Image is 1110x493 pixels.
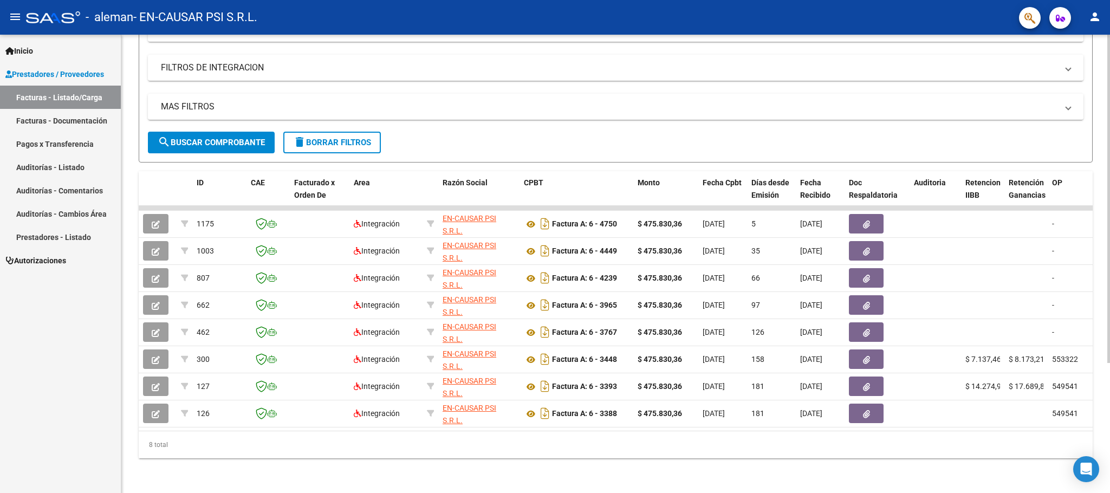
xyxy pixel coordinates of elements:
span: Integración [354,355,400,364]
span: Integración [354,328,400,336]
span: Integración [354,246,400,255]
span: - [1052,219,1054,228]
datatable-header-cell: Razón Social [438,171,520,219]
datatable-header-cell: Fecha Recibido [796,171,845,219]
strong: $ 475.830,36 [638,301,682,309]
span: [DATE] [703,409,725,418]
span: EN-CAUSAR PSI S.R.L. [443,377,496,398]
span: 553322 [1052,355,1078,364]
mat-panel-title: FILTROS DE INTEGRACION [161,62,1057,74]
mat-expansion-panel-header: MAS FILTROS [148,94,1083,120]
div: 30714152234 [443,294,515,316]
span: 462 [197,328,210,336]
span: 807 [197,274,210,282]
span: Auditoria [914,178,946,187]
span: Integración [354,274,400,282]
span: EN-CAUSAR PSI S.R.L. [443,214,496,235]
mat-icon: delete [293,135,306,148]
i: Descargar documento [538,378,552,395]
strong: $ 475.830,36 [638,355,682,364]
datatable-header-cell: CAE [246,171,290,219]
span: [DATE] [800,219,822,228]
datatable-header-cell: Retencion IIBB [961,171,1004,219]
span: Borrar Filtros [293,138,371,147]
span: 662 [197,301,210,309]
strong: Factura A: 6 - 4449 [552,247,617,256]
span: 181 [751,409,764,418]
span: [DATE] [800,382,822,391]
div: 30714152234 [443,375,515,398]
datatable-header-cell: Días desde Emisión [747,171,796,219]
span: OP [1052,178,1062,187]
span: 126 [197,409,210,418]
span: $ 7.137,46 [965,355,1001,364]
datatable-header-cell: Monto [633,171,698,219]
strong: Factura A: 6 - 3965 [552,301,617,310]
button: Buscar Comprobante [148,132,275,153]
span: Autorizaciones [5,255,66,267]
div: 30714152234 [443,267,515,289]
span: Integración [354,219,400,228]
span: Razón Social [443,178,488,187]
span: Integración [354,301,400,309]
span: EN-CAUSAR PSI S.R.L. [443,404,496,425]
span: Días desde Emisión [751,178,789,199]
i: Descargar documento [538,351,552,368]
span: Integración [354,382,400,391]
span: - [1052,301,1054,309]
strong: $ 475.830,36 [638,409,682,418]
strong: $ 475.830,36 [638,382,682,391]
span: [DATE] [800,328,822,336]
span: Fecha Cpbt [703,178,742,187]
datatable-header-cell: Facturado x Orden De [290,171,349,219]
span: [DATE] [800,301,822,309]
strong: Factura A: 6 - 3448 [552,355,617,364]
span: ID [197,178,204,187]
i: Descargar documento [538,296,552,314]
span: [DATE] [800,246,822,255]
strong: $ 475.830,36 [638,274,682,282]
span: $ 17.689,82 [1009,382,1049,391]
span: 549541 [1052,382,1078,391]
i: Descargar documento [538,269,552,287]
span: 158 [751,355,764,364]
datatable-header-cell: Fecha Cpbt [698,171,747,219]
div: 8 total [139,431,1093,458]
strong: Factura A: 6 - 3388 [552,410,617,418]
div: 30714152234 [443,402,515,425]
span: Inicio [5,45,33,57]
span: 549541 [1052,409,1078,418]
span: 300 [197,355,210,364]
span: 5 [751,219,756,228]
span: $ 8.173,21 [1009,355,1044,364]
span: - [1052,274,1054,282]
span: 1003 [197,246,214,255]
span: EN-CAUSAR PSI S.R.L. [443,322,496,343]
datatable-header-cell: Auditoria [910,171,961,219]
span: Prestadores / Proveedores [5,68,104,80]
strong: $ 475.830,36 [638,219,682,228]
div: 30714152234 [443,239,515,262]
div: 30714152234 [443,321,515,343]
span: [DATE] [703,246,725,255]
i: Descargar documento [538,215,552,232]
span: EN-CAUSAR PSI S.R.L. [443,295,496,316]
span: [DATE] [703,301,725,309]
span: Integración [354,409,400,418]
span: [DATE] [800,355,822,364]
datatable-header-cell: Area [349,171,423,219]
strong: Factura A: 6 - 3767 [552,328,617,337]
span: [DATE] [703,355,725,364]
i: Descargar documento [538,323,552,341]
span: - aleman [86,5,133,29]
strong: Factura A: 6 - 3393 [552,382,617,391]
strong: $ 475.830,36 [638,328,682,336]
span: 97 [751,301,760,309]
datatable-header-cell: CPBT [520,171,633,219]
span: - [1052,246,1054,255]
span: EN-CAUSAR PSI S.R.L. [443,241,496,262]
span: - [1052,328,1054,336]
span: CAE [251,178,265,187]
span: Buscar Comprobante [158,138,265,147]
span: [DATE] [703,328,725,336]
